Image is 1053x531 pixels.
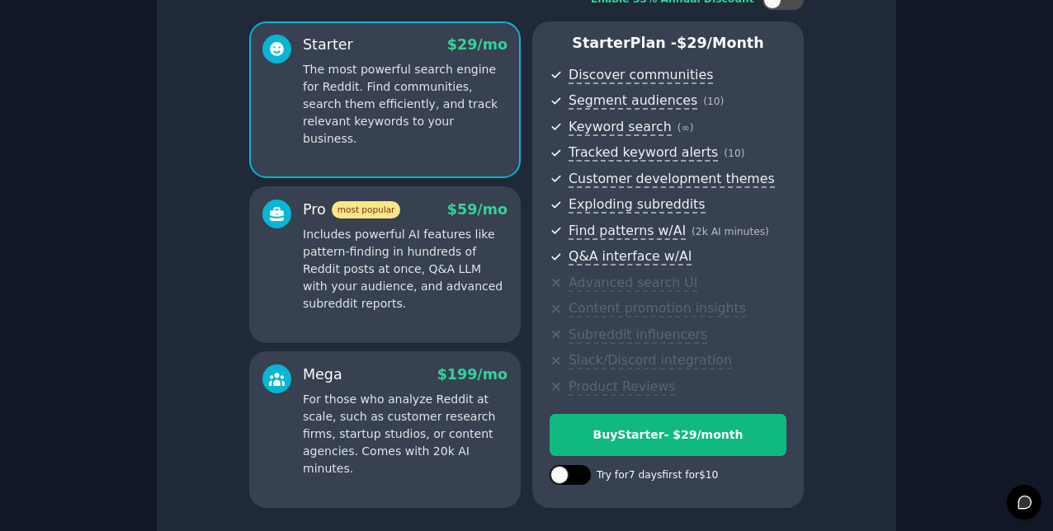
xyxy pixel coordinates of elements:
span: $ 29 /mo [447,36,508,53]
button: BuyStarter- $29/month [550,414,786,456]
span: Exploding subreddits [569,196,705,214]
span: Advanced search UI [569,275,697,292]
p: The most powerful search engine for Reddit. Find communities, search them efficiently, and track ... [303,61,508,148]
span: Product Reviews [569,378,675,396]
span: Discover communities [569,67,713,84]
span: Tracked keyword alerts [569,144,718,162]
span: Slack/Discord integration [569,352,732,369]
span: Segment audiences [569,92,697,110]
div: Pro [303,200,400,220]
span: ( ∞ ) [678,122,694,134]
span: $ 59 /mo [447,201,508,218]
span: Q&A interface w/AI [569,248,692,265]
span: ( 10 ) [703,96,724,107]
span: Find patterns w/AI [569,223,686,240]
span: ( 10 ) [724,148,744,159]
span: Customer development themes [569,171,775,188]
p: Starter Plan - [550,33,786,54]
span: Content promotion insights [569,300,746,317]
p: For those who analyze Reddit at scale, such as customer research firms, startup studios, or conte... [303,391,508,477]
span: $ 29 /month [677,35,764,51]
span: Subreddit influencers [569,327,707,344]
div: Mega [303,364,342,385]
p: Includes powerful AI features like pattern-finding in hundreds of Reddit posts at once, Q&A LLM w... [303,226,508,312]
span: $ 199 /mo [437,366,508,383]
span: most popular [332,201,401,219]
div: Buy Starter - $ 29 /month [550,426,786,444]
span: ( 2k AI minutes ) [692,226,769,237]
div: Starter [303,35,353,55]
div: Try for 7 days first for $10 [597,468,718,483]
span: Keyword search [569,119,672,136]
